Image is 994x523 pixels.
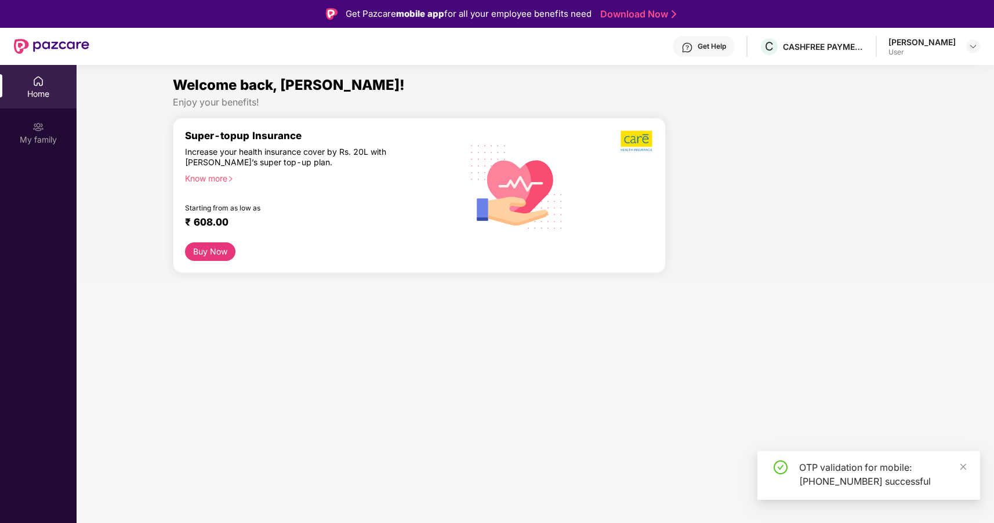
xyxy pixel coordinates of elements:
[185,147,408,168] div: Increase your health insurance cover by Rs. 20L with [PERSON_NAME]’s super top-up plan.
[173,96,897,108] div: Enjoy your benefits!
[396,8,444,19] strong: mobile app
[968,42,978,51] img: svg+xml;base64,PHN2ZyBpZD0iRHJvcGRvd24tMzJ4MzIiIHhtbG5zPSJodHRwOi8vd3d3LnczLm9yZy8yMDAwL3N2ZyIgd2...
[698,42,726,51] div: Get Help
[227,176,234,182] span: right
[32,121,44,133] img: svg+xml;base64,PHN2ZyB3aWR0aD0iMjAiIGhlaWdodD0iMjAiIHZpZXdCb3g9IjAgMCAyMCAyMCIgZmlsbD0ibm9uZSIgeG...
[681,42,693,53] img: svg+xml;base64,PHN2ZyBpZD0iSGVscC0zMngzMiIgeG1sbnM9Imh0dHA6Ly93d3cudzMub3JnLzIwMDAvc3ZnIiB3aWR0aD...
[888,37,956,48] div: [PERSON_NAME]
[185,242,235,261] button: Buy Now
[185,173,451,181] div: Know more
[765,39,774,53] span: C
[185,130,458,141] div: Super-topup Insurance
[799,460,966,488] div: OTP validation for mobile: [PHONE_NUMBER] successful
[783,41,864,52] div: CASHFREE PAYMENTS INDIA PVT. LTD.
[600,8,673,20] a: Download Now
[185,216,447,230] div: ₹ 608.00
[14,39,89,54] img: New Pazcare Logo
[346,7,592,21] div: Get Pazcare for all your employee benefits need
[774,460,788,474] span: check-circle
[888,48,956,57] div: User
[959,463,967,471] span: close
[672,8,676,20] img: Stroke
[32,75,44,87] img: svg+xml;base64,PHN2ZyBpZD0iSG9tZSIgeG1sbnM9Imh0dHA6Ly93d3cudzMub3JnLzIwMDAvc3ZnIiB3aWR0aD0iMjAiIG...
[326,8,338,20] img: Logo
[462,130,572,242] img: svg+xml;base64,PHN2ZyB4bWxucz0iaHR0cDovL3d3dy53My5vcmcvMjAwMC9zdmciIHhtbG5zOnhsaW5rPSJodHRwOi8vd3...
[173,77,405,93] span: Welcome back, [PERSON_NAME]!
[185,204,409,212] div: Starting from as low as
[621,130,654,152] img: b5dec4f62d2307b9de63beb79f102df3.png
